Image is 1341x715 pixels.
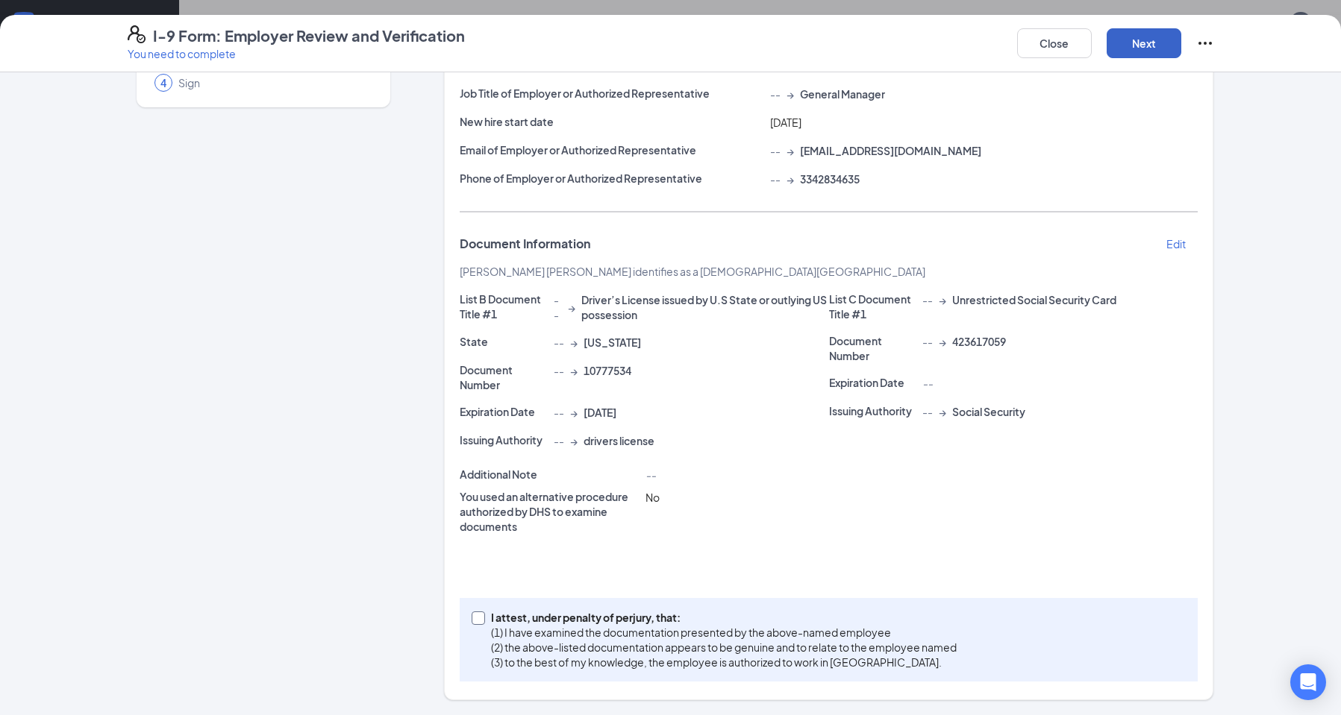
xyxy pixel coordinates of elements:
span: -- [646,468,656,482]
p: Document Number [829,333,917,363]
span: 10777534 [584,363,631,378]
span: [EMAIL_ADDRESS][DOMAIN_NAME] [800,143,981,158]
svg: Ellipses [1196,34,1214,52]
p: You used an alternative procedure authorized by DHS to examine documents [460,489,640,534]
span: -- [554,292,562,322]
svg: FormI9EVerifyIcon [128,25,146,43]
span: → [787,143,794,158]
p: Phone of Employer or Authorized Representative [460,171,764,186]
p: List C Document Title #1 [829,292,917,321]
div: Open Intercom Messenger [1290,664,1326,700]
span: Social Security [952,404,1025,419]
p: Issuing Authority [460,432,548,447]
button: Next [1107,28,1181,58]
span: -- [770,171,781,186]
p: Email of Employer or Authorized Representative [460,142,764,157]
p: Edit [1166,236,1186,251]
span: → [568,300,575,315]
span: -- [770,143,781,158]
p: Issuing Authority [829,403,917,418]
p: State [460,334,548,349]
span: 423617059 [952,334,1006,349]
span: → [939,292,946,307]
p: I attest, under penalty of perjury, that: [491,610,957,625]
span: 3342834635 [800,171,860,186]
p: (3) to the best of my knowledge, the employee is authorized to work in [GEOGRAPHIC_DATA]. [491,655,957,670]
p: Additional Note [460,467,640,482]
span: → [570,405,578,420]
span: -- [554,405,564,420]
span: → [787,171,794,186]
p: Expiration Date [460,404,548,419]
p: (1) I have examined the documentation presented by the above-named employee [491,625,957,640]
span: -- [554,335,564,350]
span: General Manager [800,86,885,101]
span: Driver’s License issued by U.S State or outlying US possession [581,292,829,322]
span: [DATE] [770,116,801,129]
span: -- [922,292,933,307]
span: Unrestricted Social Security Card [952,292,1116,307]
span: -- [770,86,781,101]
span: [PERSON_NAME] [PERSON_NAME] identifies as a [DEMOGRAPHIC_DATA][GEOGRAPHIC_DATA] [460,265,925,278]
span: Document Information [460,236,590,251]
p: List B Document Title #1 [460,292,548,321]
span: -- [922,404,933,419]
p: Expiration Date [829,375,917,390]
p: Job Title of Employer or Authorized Representative [460,86,764,101]
span: → [939,334,946,349]
span: → [787,86,794,101]
span: -- [554,363,564,378]
span: Sign [178,75,369,90]
p: Document Number [460,362,548,392]
span: [US_STATE] [584,335,641,350]
span: -- [922,334,933,349]
button: Close [1017,28,1092,58]
span: → [570,335,578,350]
p: You need to complete [128,46,465,61]
span: drivers license [584,433,654,448]
span: → [939,404,946,419]
span: No [646,491,660,504]
span: → [570,433,578,448]
span: -- [922,377,933,390]
p: (2) the above-listed documentation appears to be genuine and to relate to the employee named [491,640,957,655]
p: New hire start date [460,114,764,129]
span: 4 [160,75,166,90]
h4: I-9 Form: Employer Review and Verification [153,25,465,46]
span: → [570,363,578,378]
span: -- [554,433,564,448]
span: [DATE] [584,405,616,420]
